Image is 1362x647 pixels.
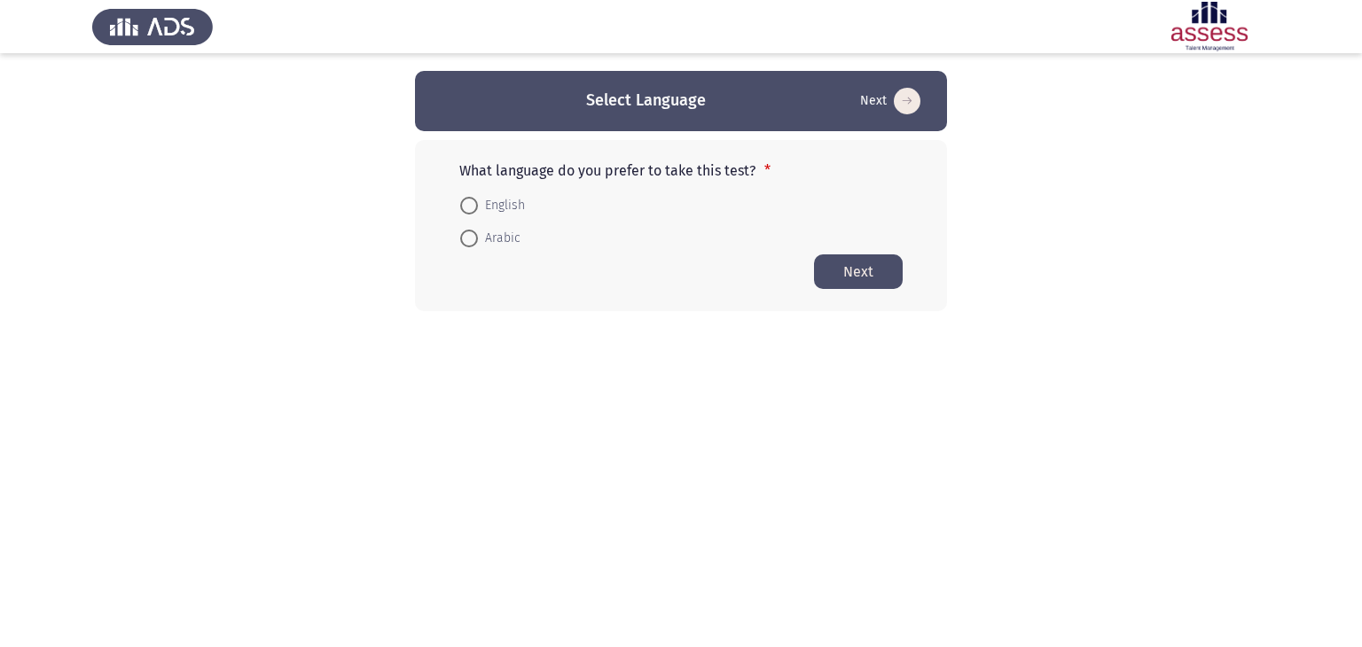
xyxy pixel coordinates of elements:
[459,162,903,179] p: What language do you prefer to take this test?
[814,254,903,289] button: Start assessment
[478,195,525,216] span: English
[1149,2,1270,51] img: Assessment logo of ASSESS Employability - EBI
[855,87,926,115] button: Start assessment
[586,90,706,112] h3: Select Language
[478,228,521,249] span: Arabic
[92,2,213,51] img: Assess Talent Management logo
